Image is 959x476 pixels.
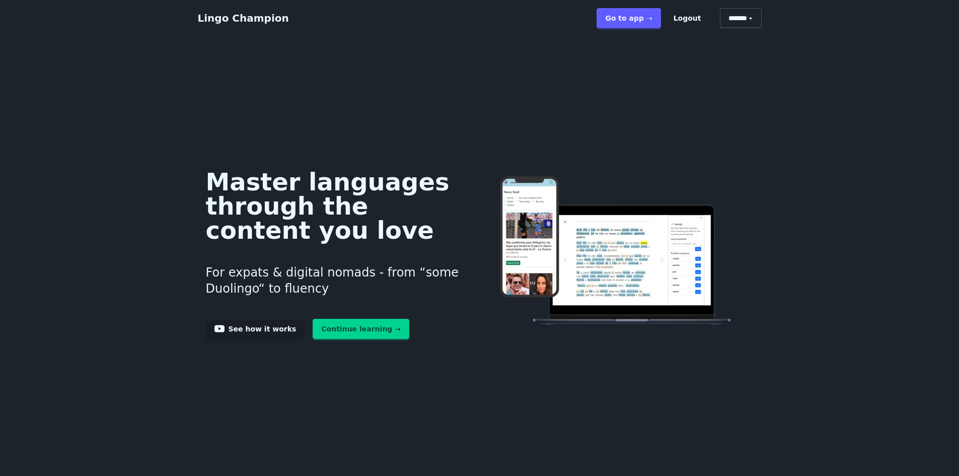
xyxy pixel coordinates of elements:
[665,8,710,28] button: Logout
[198,12,289,24] a: Lingo Champion
[206,252,464,309] h3: For expats & digital nomads - from “some Duolingo“ to fluency
[480,176,753,327] img: Learn languages online
[597,8,660,28] a: Go to app ➝
[206,170,464,242] h1: Master languages through the content you love
[206,319,305,339] a: See how it works
[313,319,409,339] a: Continue learning →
